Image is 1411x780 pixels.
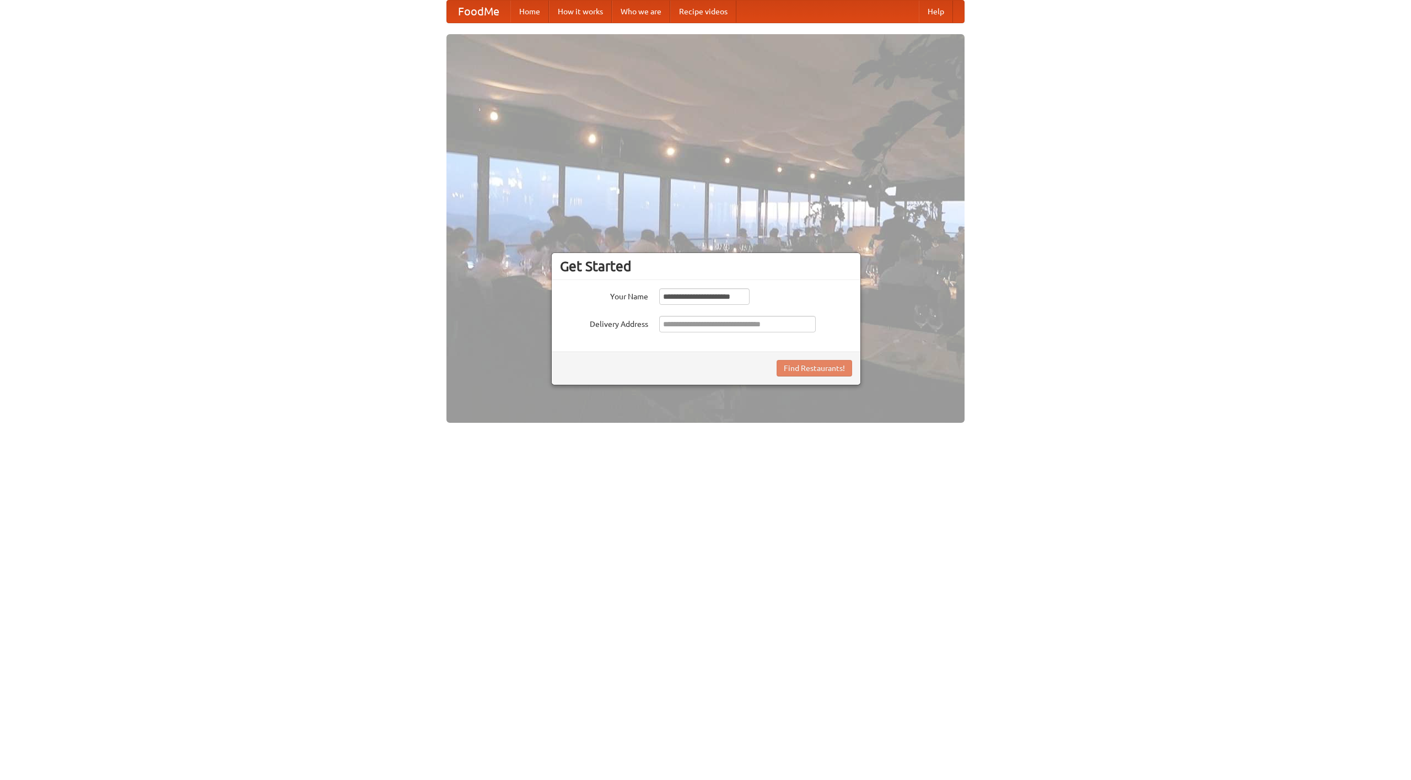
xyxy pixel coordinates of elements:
h3: Get Started [560,258,852,275]
a: FoodMe [447,1,510,23]
button: Find Restaurants! [777,360,852,376]
a: Who we are [612,1,670,23]
a: Home [510,1,549,23]
a: How it works [549,1,612,23]
label: Delivery Address [560,316,648,330]
label: Your Name [560,288,648,302]
a: Recipe videos [670,1,736,23]
a: Help [919,1,953,23]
